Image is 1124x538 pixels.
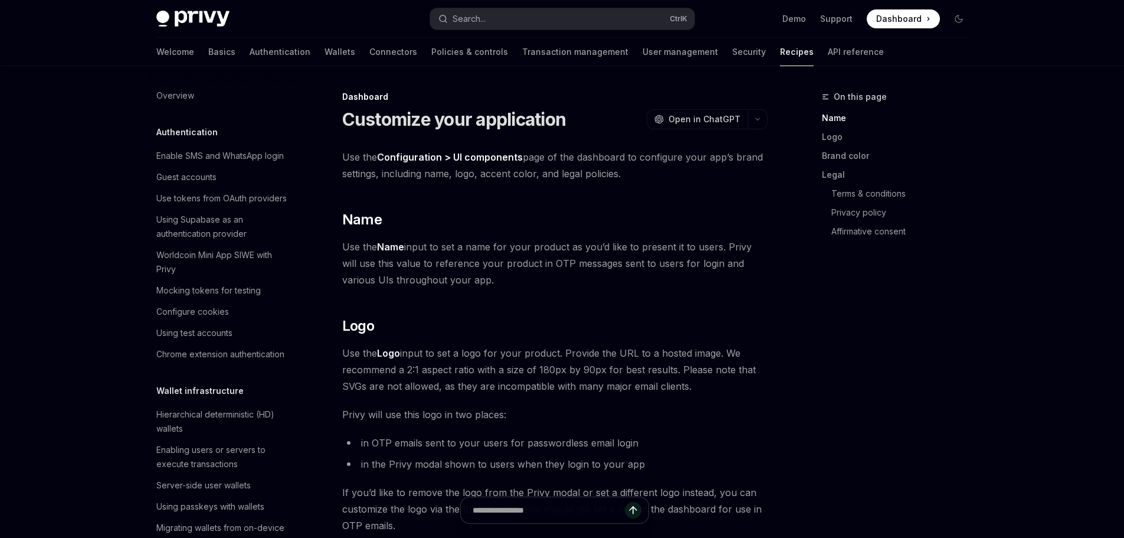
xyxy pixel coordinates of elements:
[342,406,768,423] span: Privy will use this logo in two places:
[876,13,922,25] span: Dashboard
[431,38,508,66] a: Policies & controls
[522,38,628,66] a: Transaction management
[250,38,310,66] a: Authentication
[342,109,566,130] h1: Customize your application
[156,248,291,276] div: Worldcoin Mini App SIWE with Privy
[453,12,486,26] div: Search...
[780,38,814,66] a: Recipes
[147,280,298,301] a: Mocking tokens for testing
[147,344,298,365] a: Chrome extension authentication
[147,85,298,106] a: Overview
[147,301,298,322] a: Configure cookies
[156,347,284,361] div: Chrome extension authentication
[156,11,230,27] img: dark logo
[377,347,400,359] strong: Logo
[156,443,291,471] div: Enabling users or servers to execute transactions
[369,38,417,66] a: Connectors
[822,109,978,128] a: Name
[147,404,298,439] a: Hierarchical deterministic (HD) wallets
[342,210,382,229] span: Name
[156,191,287,206] div: Use tokens from OAuth providers
[430,8,694,30] button: Search...CtrlK
[828,38,884,66] a: API reference
[342,484,768,534] span: If you’d like to remove the logo from the Privy modal or set a different logo instead, you can cu...
[156,326,232,340] div: Using test accounts
[834,90,887,104] span: On this page
[156,500,264,514] div: Using passkeys with wallets
[147,496,298,517] a: Using passkeys with wallets
[342,317,375,335] span: Logo
[156,478,251,493] div: Server-side user wallets
[831,184,978,203] a: Terms & conditions
[342,435,768,451] li: in OTP emails sent to your users for passwordless email login
[377,241,404,253] strong: Name
[208,38,235,66] a: Basics
[342,345,768,394] span: Use the input to set a logo for your product. Provide the URL to a hosted image. We recommend a 2...
[147,145,298,167] a: Enable SMS and WhatsApp login
[156,213,291,241] div: Using Supabase as an authentication provider
[831,203,978,222] a: Privacy policy
[156,125,218,139] h5: Authentication
[147,188,298,209] a: Use tokens from OAuth providers
[625,502,641,519] button: Send message
[342,91,768,103] div: Dashboard
[156,38,194,66] a: Welcome
[156,305,229,319] div: Configure cookies
[156,407,291,436] div: Hierarchical deterministic (HD) wallets
[670,14,687,24] span: Ctrl K
[342,239,768,288] span: Use the input to set a name for your product as you’d like to present it to users. Privy will use...
[156,384,244,398] h5: Wallet infrastructure
[147,322,298,344] a: Using test accounts
[156,170,217,184] div: Guest accounts
[822,128,978,146] a: Logo
[147,167,298,188] a: Guest accounts
[156,283,261,298] div: Mocking tokens for testing
[156,89,194,103] div: Overview
[820,13,853,25] a: Support
[647,109,748,129] button: Open in ChatGPT
[156,149,284,163] div: Enable SMS and WhatsApp login
[147,244,298,280] a: Worldcoin Mini App SIWE with Privy
[782,13,806,25] a: Demo
[643,38,718,66] a: User management
[377,151,523,163] strong: Configuration > UI components
[949,9,968,28] button: Toggle dark mode
[822,146,978,165] a: Brand color
[822,165,978,184] a: Legal
[831,222,978,241] a: Affirmative consent
[147,475,298,496] a: Server-side user wallets
[732,38,766,66] a: Security
[147,209,298,244] a: Using Supabase as an authentication provider
[668,113,740,125] span: Open in ChatGPT
[147,439,298,475] a: Enabling users or servers to execute transactions
[342,456,768,472] li: in the Privy modal shown to users when they login to your app
[325,38,355,66] a: Wallets
[342,149,768,182] span: Use the page of the dashboard to configure your app’s brand settings, including name, logo, accen...
[867,9,940,28] a: Dashboard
